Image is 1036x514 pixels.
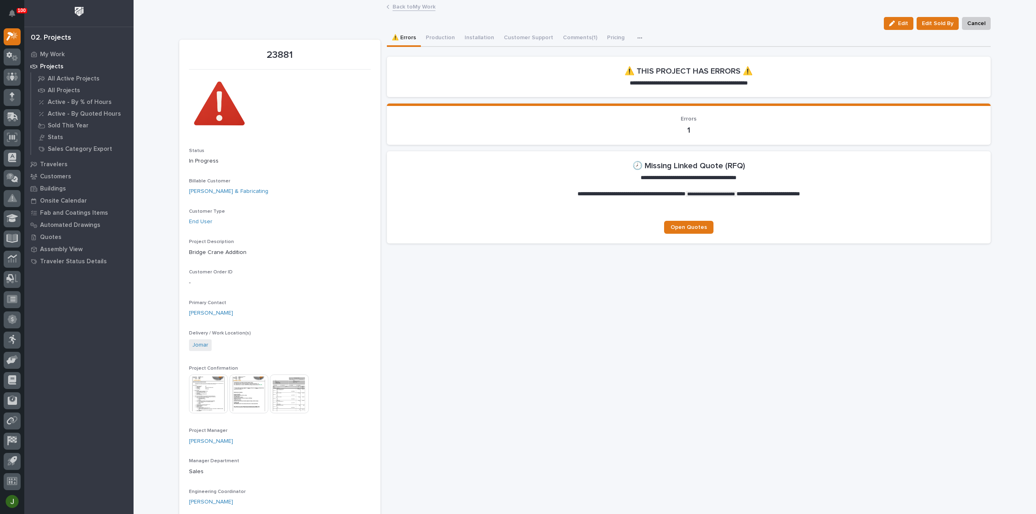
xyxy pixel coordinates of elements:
a: Projects [24,60,134,72]
h2: 🕗 Missing Linked Quote (RFQ) [633,161,745,171]
a: Quotes [24,231,134,243]
a: All Active Projects [31,73,134,84]
p: Travelers [40,161,68,168]
p: Quotes [40,234,62,241]
span: Edit Sold By [922,19,953,28]
p: Sales [189,467,371,476]
a: End User [189,218,212,226]
a: Open Quotes [664,221,713,234]
button: Installation [460,30,499,47]
p: All Active Projects [48,75,100,82]
a: [PERSON_NAME] [189,309,233,317]
p: Bridge Crane Addition [189,248,371,257]
a: Back toMy Work [393,2,435,11]
p: All Projects [48,87,80,94]
p: Onsite Calendar [40,197,87,205]
a: Sales Category Export [31,143,134,154]
a: Jomar [192,341,208,349]
p: Active - By % of Hours [48,99,112,106]
span: Errors [681,116,696,122]
p: In Progress [189,157,371,165]
p: Sold This Year [48,122,89,129]
span: Customer Type [189,209,225,214]
p: Projects [40,63,64,70]
button: Edit Sold By [917,17,959,30]
p: - [189,279,371,287]
span: Edit [898,20,908,27]
button: Production [421,30,460,47]
p: Fab and Coatings Items [40,209,108,217]
p: Stats [48,134,63,141]
p: My Work [40,51,65,58]
span: Cancel [967,19,985,28]
a: My Work [24,48,134,60]
a: Customers [24,170,134,182]
a: All Projects [31,85,134,96]
a: Assembly View [24,243,134,255]
a: Automated Drawings [24,219,134,231]
p: Customers [40,173,71,180]
a: Active - By Quoted Hours [31,108,134,119]
div: 02. Projects [31,34,71,42]
a: [PERSON_NAME] [189,498,233,506]
span: Billable Customer [189,179,230,184]
button: users-avatar [4,493,21,510]
p: Buildings [40,185,66,192]
img: Workspace Logo [72,4,87,19]
a: [PERSON_NAME] & Fabricating [189,187,268,196]
h2: ⚠️ THIS PROJECT HAS ERRORS ⚠️ [624,66,753,76]
p: Sales Category Export [48,146,112,153]
span: Project Manager [189,428,227,433]
span: Open Quotes [671,224,707,230]
p: Assembly View [40,246,83,253]
button: ⚠️ Errors [387,30,421,47]
button: Edit [884,17,913,30]
p: 23881 [189,49,371,61]
button: Comments (1) [558,30,602,47]
p: 1 [397,125,981,135]
button: Pricing [602,30,629,47]
span: Delivery / Work Location(s) [189,331,251,336]
span: Customer Order ID [189,270,233,275]
button: Cancel [962,17,991,30]
a: Active - By % of Hours [31,96,134,108]
span: Primary Contact [189,300,226,305]
a: Fab and Coatings Items [24,207,134,219]
img: 8Hkw5dBzpiLo00d9uWqQsveKruY8V9BVtg5gOnB-yao [189,74,250,135]
span: Manager Department [189,459,239,463]
a: Sold This Year [31,120,134,131]
p: Traveler Status Details [40,258,107,265]
a: Onsite Calendar [24,195,134,207]
button: Notifications [4,5,21,22]
a: Travelers [24,158,134,170]
span: Project Confirmation [189,366,238,371]
span: Status [189,148,204,153]
a: Buildings [24,182,134,195]
p: 100 [18,8,26,13]
a: Traveler Status Details [24,255,134,267]
button: Customer Support [499,30,558,47]
p: Automated Drawings [40,222,100,229]
p: Active - By Quoted Hours [48,110,121,118]
span: Project Description [189,239,234,244]
div: Notifications100 [10,10,21,23]
a: Stats [31,131,134,143]
a: [PERSON_NAME] [189,437,233,446]
span: Engineering Coordinator [189,489,246,494]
